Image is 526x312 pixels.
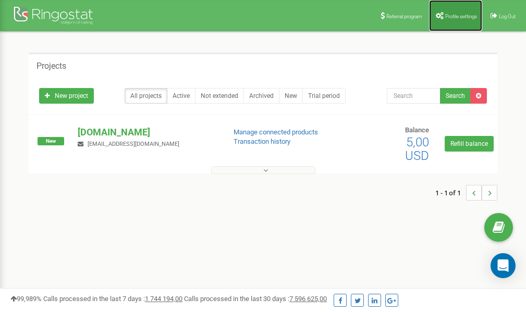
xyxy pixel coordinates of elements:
[195,88,244,104] a: Not extended
[145,295,182,303] u: 1 744 194,00
[39,88,94,104] a: New project
[491,253,516,278] div: Open Intercom Messenger
[88,141,179,147] span: [EMAIL_ADDRESS][DOMAIN_NAME]
[279,88,303,104] a: New
[43,295,182,303] span: Calls processed in the last 7 days :
[435,174,497,211] nav: ...
[234,128,318,136] a: Manage connected products
[435,185,466,201] span: 1 - 1 of 1
[445,14,477,19] span: Profile settings
[10,295,42,303] span: 99,989%
[445,136,494,152] a: Refill balance
[38,137,64,145] span: New
[289,295,327,303] u: 7 596 625,00
[499,14,516,19] span: Log Out
[405,135,429,163] span: 5,00 USD
[167,88,195,104] a: Active
[125,88,167,104] a: All projects
[234,138,290,145] a: Transaction history
[386,14,422,19] span: Referral program
[78,126,216,139] p: [DOMAIN_NAME]
[184,295,327,303] span: Calls processed in the last 30 days :
[387,88,441,104] input: Search
[36,61,66,71] h5: Projects
[302,88,346,104] a: Trial period
[243,88,279,104] a: Archived
[440,88,471,104] button: Search
[405,126,429,134] span: Balance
